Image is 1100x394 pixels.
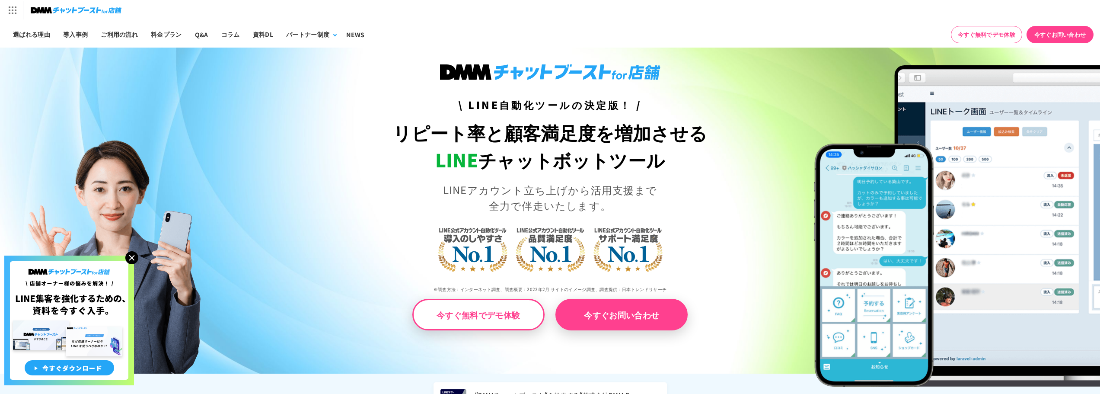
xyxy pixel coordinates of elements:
p: LINEアカウント立ち上げから活用支援まで 全力で伴走いたします。 [275,182,825,213]
a: 今すぐお問い合わせ [1027,26,1094,43]
img: LINE公式アカウント自動化ツール導入のしやすさNo.1｜LINE公式アカウント自動化ツール品質満足度No.1｜LINE公式アカウント自動化ツールサポート満足度No.1 [410,194,691,302]
img: 店舗オーナー様の悩みを解決!LINE集客を狂化するための資料を今すぐ入手! [4,256,134,385]
a: 今すぐ無料でデモ体験 [951,26,1022,43]
a: ご利用の流れ [94,21,144,48]
h1: リピート率と顧客満足度を増加させる チャットボットツール [275,119,825,173]
h3: \ LINE自動化ツールの決定版！ / [275,97,825,112]
a: NEWS [340,21,371,48]
a: 料金プラン [144,21,188,48]
p: ※調査方法：インターネット調査、調査概要：2022年2月 サイトのイメージ調査、調査提供：日本トレンドリサーチ [275,280,825,299]
a: Q&A [188,21,215,48]
a: 選ばれる理由 [6,21,57,48]
a: 資料DL [246,21,280,48]
span: LINE [435,146,478,173]
img: チャットブーストfor店舗 [31,4,121,16]
a: 今すぐ無料でデモ体験 [412,299,545,330]
img: サービス [1,1,23,19]
a: 導入事例 [57,21,94,48]
div: パートナー制度 [286,30,329,39]
a: コラム [215,21,246,48]
a: 店舗オーナー様の悩みを解決!LINE集客を狂化するための資料を今すぐ入手! [4,256,134,266]
a: 今すぐお問い合わせ [555,299,688,330]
